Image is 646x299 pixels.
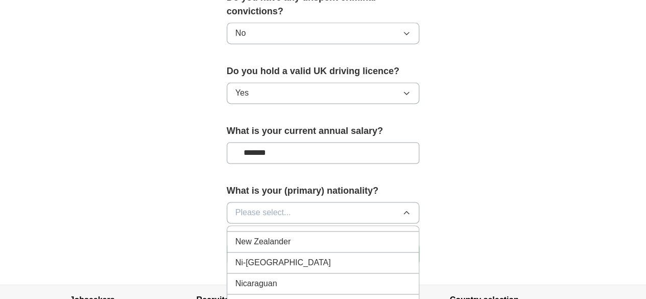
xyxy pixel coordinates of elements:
label: What is your (primary) nationality? [227,184,420,198]
span: New Zealander [235,236,291,248]
button: Please select... [227,202,420,223]
span: No [235,27,246,39]
label: Do you hold a valid UK driving licence? [227,64,420,78]
label: What is your current annual salary? [227,124,420,138]
button: Yes [227,82,420,104]
span: Nicaraguan [235,278,277,290]
span: Please select... [235,206,291,219]
button: No [227,22,420,44]
span: Yes [235,87,249,99]
span: Ni-[GEOGRAPHIC_DATA] [235,257,331,269]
